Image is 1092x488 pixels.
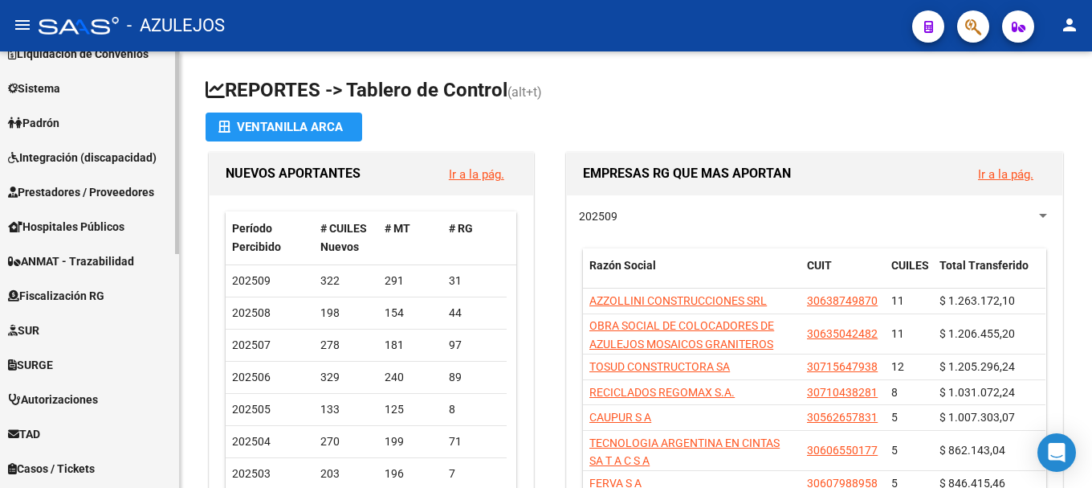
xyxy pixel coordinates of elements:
[385,433,436,451] div: 199
[232,338,271,351] span: 202507
[807,327,878,340] span: 30635042482
[807,259,832,272] span: CUIT
[385,222,410,235] span: # MT
[507,84,542,100] span: (alt+t)
[583,248,801,301] datatable-header-cell: Razón Social
[8,80,60,97] span: Sistema
[1037,433,1076,472] div: Open Intercom Messenger
[385,368,436,387] div: 240
[449,465,500,483] div: 7
[589,319,774,369] span: OBRA SOCIAL DE COLOCADORES DE AZULEJOS MOSAICOS GRANITEROS LUSTRADORES Y POCELA
[232,306,271,319] span: 202508
[939,259,1029,272] span: Total Transferido
[8,218,124,236] span: Hospitales Públicos
[13,15,32,35] mat-icon: menu
[449,272,500,290] div: 31
[449,336,500,355] div: 97
[939,386,1015,399] span: $ 1.031.072,24
[589,411,651,424] span: CAUPUR S A
[232,274,271,287] span: 202509
[891,411,898,424] span: 5
[232,403,271,416] span: 202505
[320,272,372,290] div: 322
[807,360,878,373] span: 30715647938
[891,444,898,457] span: 5
[127,8,225,43] span: - AZULEJOS
[385,304,436,322] div: 154
[232,435,271,448] span: 202504
[8,356,53,374] span: SURGE
[891,259,929,272] span: CUILES
[8,252,134,270] span: ANMAT - Trazabilidad
[442,211,507,265] datatable-header-cell: # RG
[449,222,473,235] span: # RG
[939,411,1015,424] span: $ 1.007.303,07
[8,391,98,408] span: Autorizaciones
[885,248,933,301] datatable-header-cell: CUILES
[232,467,271,480] span: 202503
[449,400,500,419] div: 8
[8,287,104,305] span: Fiscalización RG
[891,294,904,307] span: 11
[583,166,791,181] span: EMPRESAS RG QUE MAS APORTAN
[8,322,39,339] span: SUR
[589,437,780,468] span: TECNOLOGIA ARGENTINA EN CINTAS SA T A C S A
[801,248,885,301] datatable-header-cell: CUIT
[589,360,730,373] span: TOSUD CONSTRUCTORA SA
[320,433,372,451] div: 270
[939,444,1005,457] span: $ 862.143,04
[206,77,1066,105] h1: REPORTES -> Tablero de Control
[449,304,500,322] div: 44
[965,159,1046,189] button: Ir a la pág.
[378,211,442,265] datatable-header-cell: # MT
[449,167,504,182] a: Ir a la pág.
[589,386,735,399] span: RECICLADOS REGOMAX S.A.
[807,294,878,307] span: 30638749870
[385,272,436,290] div: 291
[978,167,1033,182] a: Ir a la pág.
[8,45,149,63] span: Liquidación de Convenios
[891,360,904,373] span: 12
[8,460,95,478] span: Casos / Tickets
[385,400,436,419] div: 125
[891,386,898,399] span: 8
[8,114,59,132] span: Padrón
[320,222,367,253] span: # CUILES Nuevos
[226,211,314,265] datatable-header-cell: Período Percibido
[589,259,656,272] span: Razón Social
[385,336,436,355] div: 181
[436,159,517,189] button: Ir a la pág.
[807,444,878,457] span: 30606550177
[226,166,361,181] span: NUEVOS APORTANTES
[320,368,372,387] div: 329
[8,149,157,166] span: Integración (discapacidad)
[8,183,154,201] span: Prestadores / Proveedores
[314,211,378,265] datatable-header-cell: # CUILES Nuevos
[206,113,362,141] button: Ventanilla ARCA
[1060,15,1079,35] mat-icon: person
[579,210,617,223] span: 202509
[939,360,1015,373] span: $ 1.205.296,24
[807,411,878,424] span: 30562657831
[320,400,372,419] div: 133
[449,433,500,451] div: 71
[939,294,1015,307] span: $ 1.263.172,10
[320,304,372,322] div: 198
[891,327,904,340] span: 11
[320,336,372,355] div: 278
[320,465,372,483] div: 203
[218,113,349,141] div: Ventanilla ARCA
[589,294,767,307] span: AZZOLLINI CONSTRUCCIONES SRL
[939,327,1015,340] span: $ 1.206.455,20
[449,368,500,387] div: 89
[232,222,281,253] span: Período Percibido
[933,248,1045,301] datatable-header-cell: Total Transferido
[232,371,271,383] span: 202506
[385,465,436,483] div: 196
[8,425,40,443] span: TAD
[807,386,878,399] span: 30710438281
